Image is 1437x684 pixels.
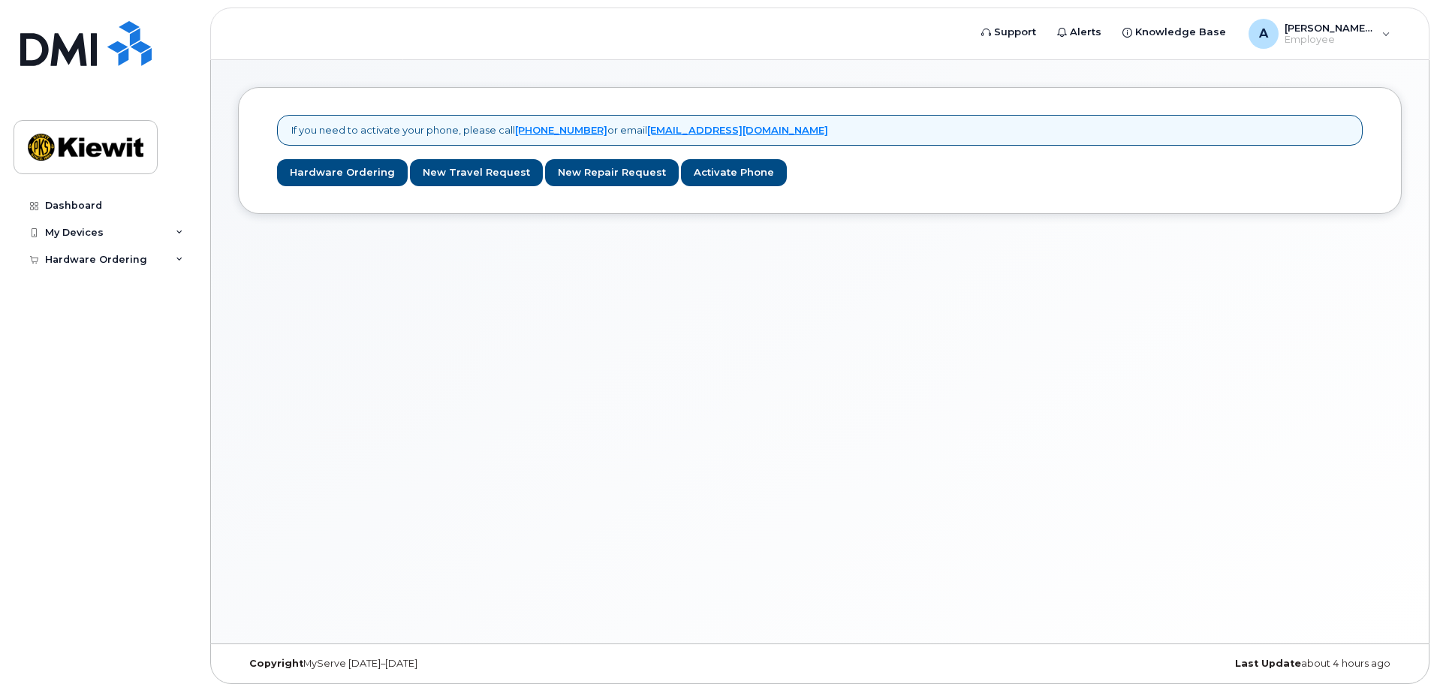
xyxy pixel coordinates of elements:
[277,159,408,187] a: Hardware Ordering
[515,124,607,136] a: [PHONE_NUMBER]
[681,159,787,187] a: Activate Phone
[545,159,679,187] a: New Repair Request
[1014,658,1402,670] div: about 4 hours ago
[249,658,303,669] strong: Copyright
[647,124,828,136] a: [EMAIL_ADDRESS][DOMAIN_NAME]
[1235,658,1301,669] strong: Last Update
[291,123,828,137] p: If you need to activate your phone, please call or email
[238,658,626,670] div: MyServe [DATE]–[DATE]
[410,159,543,187] a: New Travel Request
